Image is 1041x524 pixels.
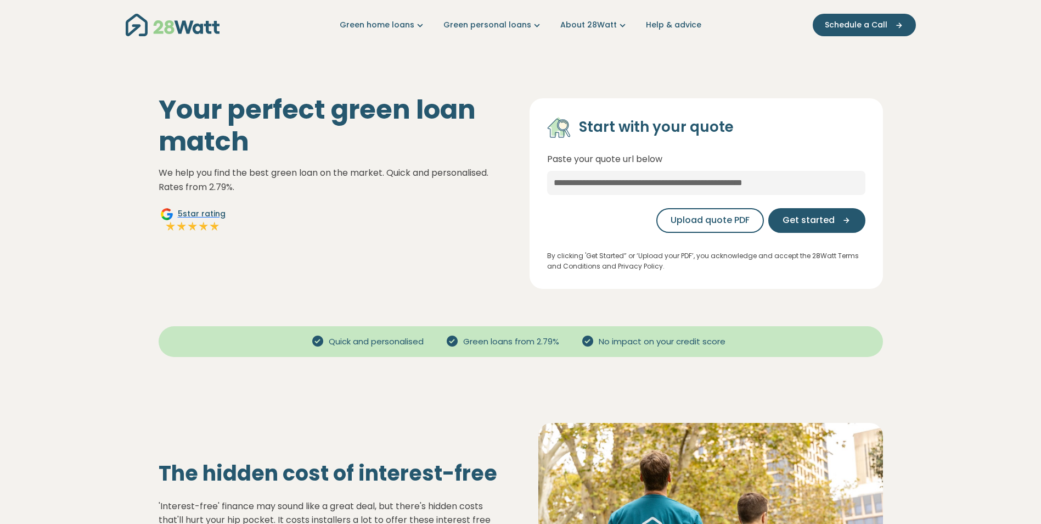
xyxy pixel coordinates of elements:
[768,208,865,233] button: Get started
[579,118,734,137] h4: Start with your quote
[560,19,628,31] a: About 28Watt
[126,11,916,39] nav: Main navigation
[656,208,764,233] button: Upload quote PDF
[159,94,512,157] h1: Your perfect green loan match
[159,461,503,486] h2: The hidden cost of interest-free
[443,19,543,31] a: Green personal loans
[340,19,426,31] a: Green home loans
[813,14,916,36] button: Schedule a Call
[209,221,220,232] img: Full star
[825,19,887,31] span: Schedule a Call
[547,152,865,166] p: Paste your quote url below
[547,250,865,271] p: By clicking 'Get Started” or ‘Upload your PDF’, you acknowledge and accept the 28Watt Terms and C...
[198,221,209,232] img: Full star
[187,221,198,232] img: Full star
[783,214,835,227] span: Get started
[594,336,730,348] span: No impact on your credit score
[160,208,173,221] img: Google
[165,221,176,232] img: Full star
[324,336,428,348] span: Quick and personalised
[459,336,564,348] span: Green loans from 2.79%
[159,208,227,234] a: Google5star ratingFull starFull starFull starFull starFull star
[671,214,750,227] span: Upload quote PDF
[176,221,187,232] img: Full star
[159,166,512,194] p: We help you find the best green loan on the market. Quick and personalised. Rates from 2.79%.
[646,19,701,31] a: Help & advice
[126,14,220,36] img: 28Watt
[178,208,226,220] span: 5 star rating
